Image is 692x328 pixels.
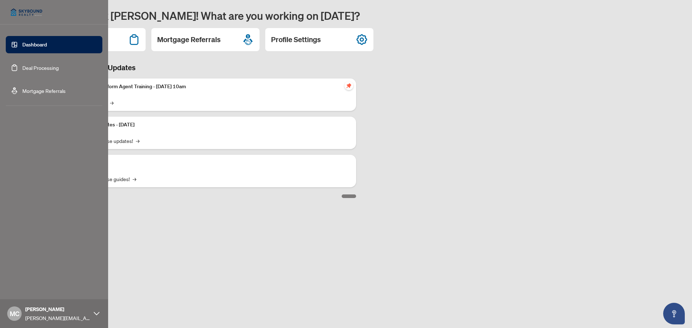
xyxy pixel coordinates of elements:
[25,314,90,322] span: [PERSON_NAME][EMAIL_ADDRESS][DOMAIN_NAME]
[136,137,139,145] span: →
[271,35,321,45] h2: Profile Settings
[76,83,350,91] p: myAbode Platform Agent Training - [DATE] 10am
[37,9,683,22] h1: Welcome back [PERSON_NAME]! What are you working on [DATE]?
[10,309,19,319] span: MC
[22,64,59,71] a: Deal Processing
[663,303,685,324] button: Open asap
[37,63,356,73] h3: Brokerage & Industry Updates
[76,159,350,167] p: Self-Help
[22,41,47,48] a: Dashboard
[157,35,221,45] h2: Mortgage Referrals
[25,305,90,313] span: [PERSON_NAME]
[133,175,136,183] span: →
[345,81,353,90] span: pushpin
[6,4,47,21] img: logo
[110,99,114,107] span: →
[22,87,66,94] a: Mortgage Referrals
[76,121,350,129] p: Platform Updates - [DATE]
